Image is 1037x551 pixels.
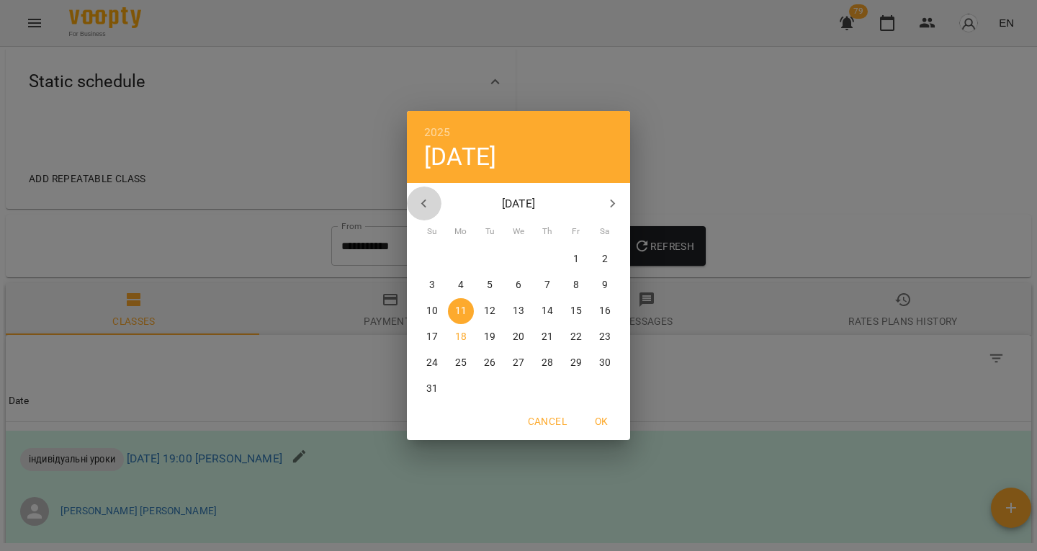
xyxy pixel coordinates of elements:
[458,278,464,292] p: 4
[419,324,445,350] button: 17
[477,298,503,324] button: 12
[599,356,611,370] p: 30
[419,225,445,239] span: Su
[570,304,582,318] p: 15
[513,330,524,344] p: 20
[506,350,531,376] button: 27
[424,142,496,171] button: [DATE]
[602,278,608,292] p: 9
[448,324,474,350] button: 18
[563,246,589,272] button: 1
[592,272,618,298] button: 9
[419,298,445,324] button: 10
[506,225,531,239] span: We
[563,298,589,324] button: 15
[573,252,579,266] p: 1
[477,350,503,376] button: 26
[513,304,524,318] p: 13
[455,356,467,370] p: 25
[506,272,531,298] button: 6
[563,225,589,239] span: Fr
[578,408,624,434] button: OK
[534,350,560,376] button: 28
[426,382,438,396] p: 31
[448,225,474,239] span: Mo
[477,324,503,350] button: 19
[448,350,474,376] button: 25
[455,330,467,344] p: 18
[522,408,573,434] button: Cancel
[448,298,474,324] button: 11
[426,304,438,318] p: 10
[592,350,618,376] button: 30
[592,225,618,239] span: Sa
[563,324,589,350] button: 22
[563,272,589,298] button: 8
[484,330,495,344] p: 19
[592,246,618,272] button: 2
[599,304,611,318] p: 16
[506,298,531,324] button: 13
[477,272,503,298] button: 5
[602,252,608,266] p: 2
[429,278,435,292] p: 3
[542,356,553,370] p: 28
[441,195,596,212] p: [DATE]
[455,304,467,318] p: 11
[419,272,445,298] button: 3
[528,413,567,430] span: Cancel
[506,324,531,350] button: 20
[573,278,579,292] p: 8
[516,278,521,292] p: 6
[484,304,495,318] p: 12
[419,376,445,402] button: 31
[513,356,524,370] p: 27
[570,356,582,370] p: 29
[563,350,589,376] button: 29
[599,330,611,344] p: 23
[534,298,560,324] button: 14
[592,324,618,350] button: 23
[426,356,438,370] p: 24
[584,413,619,430] span: OK
[426,330,438,344] p: 17
[419,350,445,376] button: 24
[477,225,503,239] span: Tu
[424,122,451,143] button: 2025
[534,225,560,239] span: Th
[534,324,560,350] button: 21
[542,330,553,344] p: 21
[570,330,582,344] p: 22
[534,272,560,298] button: 7
[487,278,493,292] p: 5
[542,304,553,318] p: 14
[544,278,550,292] p: 7
[592,298,618,324] button: 16
[484,356,495,370] p: 26
[448,272,474,298] button: 4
